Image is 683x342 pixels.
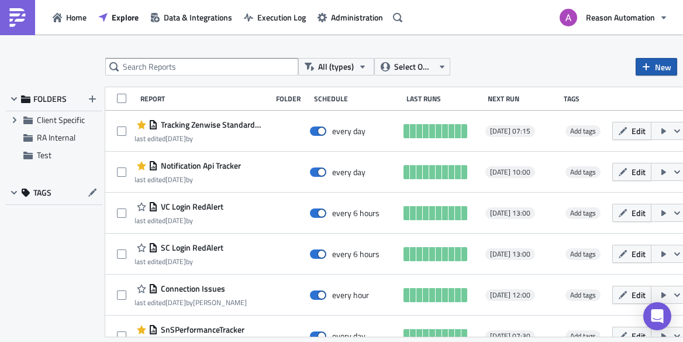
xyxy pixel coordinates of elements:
span: Add tags [565,207,601,219]
span: New [655,61,671,73]
span: Administration [331,11,383,23]
button: Home [47,8,92,26]
img: Avatar [558,8,578,28]
span: Reason Automation [586,11,655,23]
div: every 6 hours [332,208,380,218]
span: [DATE] 10:00 [490,167,530,177]
div: last edited by [134,216,223,225]
span: Add tags [570,330,596,341]
span: Client Specific [37,114,85,126]
button: Administration [312,8,389,26]
button: Explore [92,8,144,26]
span: Add tags [565,166,601,178]
div: every day [332,167,365,177]
div: last edited by [134,134,265,143]
span: VC Login RedAlert [158,201,223,212]
span: All (types) [318,60,354,73]
span: Add tags [570,207,596,218]
span: Add tags [570,125,596,136]
span: [DATE] 07:30 [490,331,530,341]
button: Select Owner [374,58,450,76]
span: [DATE] 07:15 [490,126,530,136]
span: Edit [632,166,646,178]
button: Data & Integrations [144,8,238,26]
span: [DATE] 13:00 [490,249,530,259]
span: Select Owner [394,60,433,73]
span: [DATE] 13:00 [490,208,530,218]
div: every hour [332,290,369,300]
button: All (types) [298,58,374,76]
span: Edit [632,248,646,260]
span: RA Internal [37,131,75,143]
span: Home [66,11,87,23]
span: SnSPerformanceTracker [158,324,244,335]
div: last edited by [134,175,241,184]
button: Edit [612,286,651,304]
span: Add tags [565,125,601,137]
span: TAGS [33,187,51,198]
input: Search Reports [105,58,298,76]
div: Tags [564,94,607,103]
div: Last Runs [406,94,482,103]
div: last edited by [134,257,223,266]
time: 2025-07-11T16:37:23Z [165,215,186,226]
span: Explore [112,11,139,23]
span: Data & Integrations [164,11,232,23]
time: 2025-05-08T20:58:43Z [165,297,186,308]
button: New [636,58,677,76]
div: Report [140,94,270,103]
span: Notification Api Tracker [158,160,241,171]
span: Add tags [570,166,596,177]
span: Edit [632,330,646,342]
span: Add tags [565,289,601,301]
div: Open Intercom Messenger [643,302,671,330]
button: Edit [612,163,651,181]
span: Edit [632,125,646,137]
span: Add tags [570,289,596,300]
div: Next Run [488,94,558,103]
button: Reason Automation [553,5,674,30]
span: Edit [632,207,646,219]
span: Execution Log [257,11,306,23]
span: Add tags [565,330,601,342]
div: every day [332,126,365,136]
time: 2025-07-09T20:07:50Z [165,256,186,267]
span: Add tags [565,248,601,260]
span: Tracking Zenwise StandardOrders [158,119,265,130]
button: Execution Log [238,8,312,26]
time: 2025-06-06T22:47:43Z [165,174,186,185]
div: every 6 hours [332,249,380,259]
button: Edit [612,245,651,263]
button: Edit [612,122,651,140]
span: SC Login RedAlert [158,242,223,253]
span: Test [37,149,51,161]
span: Add tags [570,248,596,259]
time: 2025-03-27T16:05:01Z [165,133,186,144]
div: Folder [276,94,308,103]
div: last edited by [PERSON_NAME] [134,298,247,307]
span: Edit [632,289,646,301]
div: Schedule [314,94,401,103]
span: [DATE] 12:00 [490,290,530,300]
span: FOLDERS [33,94,67,104]
button: Edit [612,204,651,222]
div: every day [332,331,365,341]
span: Connection Issues [158,283,225,294]
img: PushMetrics [8,8,27,27]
